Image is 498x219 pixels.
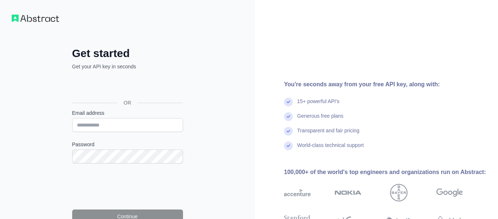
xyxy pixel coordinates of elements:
iframe: reCAPTCHA [72,172,183,201]
p: Get your API key in seconds [72,63,183,70]
div: 100,000+ of the world's top engineers and organizations run on Abstract: [284,168,486,177]
label: Password [72,141,183,148]
div: Generous free plans [297,112,343,127]
img: check mark [284,112,293,121]
div: You're seconds away from your free API key, along with: [284,80,486,89]
img: google [436,184,463,201]
img: check mark [284,127,293,136]
img: accenture [284,184,311,201]
h2: Get started [72,47,183,60]
div: Transparent and fair pricing [297,127,359,141]
img: Workflow [12,15,59,22]
img: check mark [284,98,293,106]
label: Email address [72,109,183,117]
img: bayer [390,184,408,201]
span: OR [118,99,137,106]
div: World-class technical support [297,141,364,156]
img: nokia [335,184,361,201]
div: 15+ powerful API's [297,98,339,112]
iframe: Sign in with Google Button [69,78,185,94]
img: check mark [284,141,293,150]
